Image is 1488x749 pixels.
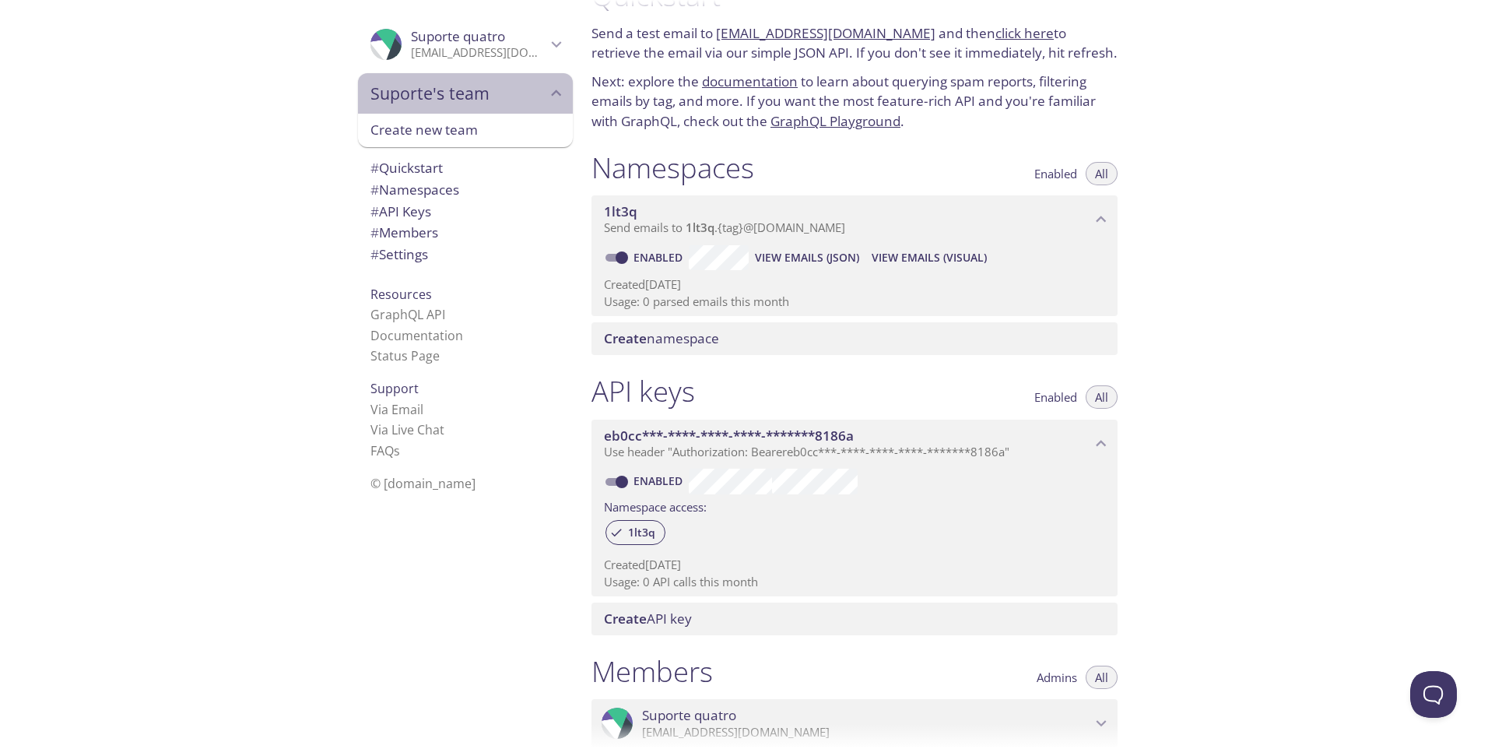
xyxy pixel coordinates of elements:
[604,574,1105,590] p: Usage: 0 API calls this month
[1086,385,1118,409] button: All
[591,603,1118,635] div: Create API Key
[591,23,1118,63] p: Send a test email to and then to retrieve the email via our simple JSON API. If you don't see it ...
[591,699,1118,747] div: Suporte quatro
[755,248,859,267] span: View Emails (JSON)
[686,220,714,235] span: 1lt3q
[370,401,423,418] a: Via Email
[358,222,573,244] div: Members
[591,195,1118,244] div: 1lt3q namespace
[370,306,445,323] a: GraphQL API
[619,526,665,540] span: 1lt3q
[1086,162,1118,185] button: All
[631,250,689,265] a: Enabled
[604,202,637,220] span: 1lt3q
[1027,666,1086,689] button: Admins
[604,329,719,347] span: namespace
[370,223,438,241] span: Members
[358,244,573,265] div: Team Settings
[872,248,987,267] span: View Emails (Visual)
[370,202,379,220] span: #
[394,442,400,459] span: s
[770,112,900,130] a: GraphQL Playground
[604,494,707,517] label: Namespace access:
[370,442,400,459] a: FAQ
[358,19,573,70] div: Suporte quatro
[370,475,476,492] span: © [DOMAIN_NAME]
[370,421,444,438] a: Via Live Chat
[370,380,419,397] span: Support
[591,374,695,409] h1: API keys
[358,73,573,114] div: Suporte's team
[1086,666,1118,689] button: All
[411,27,505,45] span: Suporte quatro
[370,347,440,364] a: Status Page
[702,72,798,90] a: documentation
[370,159,379,177] span: #
[591,654,713,689] h1: Members
[604,610,647,628] span: Create
[370,120,560,140] span: Create new team
[604,610,692,628] span: API key
[642,707,736,724] span: Suporte quatro
[631,473,689,488] a: Enabled
[591,72,1118,132] p: Next: explore the to learn about querying spam reports, filtering emails by tag, and more. If you...
[370,223,379,241] span: #
[358,114,573,148] div: Create new team
[591,322,1118,355] div: Create namespace
[370,245,379,263] span: #
[1410,671,1457,718] iframe: Help Scout Beacon - Open
[604,276,1105,293] p: Created [DATE]
[411,45,546,61] p: [EMAIL_ADDRESS][DOMAIN_NAME]
[358,201,573,223] div: API Keys
[358,157,573,179] div: Quickstart
[370,245,428,263] span: Settings
[604,220,845,235] span: Send emails to . {tag} @[DOMAIN_NAME]
[604,294,1105,310] p: Usage: 0 parsed emails this month
[370,181,379,199] span: #
[716,24,935,42] a: [EMAIL_ADDRESS][DOMAIN_NAME]
[865,245,993,270] button: View Emails (Visual)
[358,179,573,201] div: Namespaces
[749,245,865,270] button: View Emails (JSON)
[1025,385,1086,409] button: Enabled
[604,329,647,347] span: Create
[995,24,1054,42] a: click here
[604,557,1105,573] p: Created [DATE]
[370,202,431,220] span: API Keys
[591,150,754,185] h1: Namespaces
[605,520,665,545] div: 1lt3q
[370,181,459,199] span: Namespaces
[370,286,432,303] span: Resources
[370,159,443,177] span: Quickstart
[370,327,463,344] a: Documentation
[1025,162,1086,185] button: Enabled
[370,83,546,104] span: Suporte's team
